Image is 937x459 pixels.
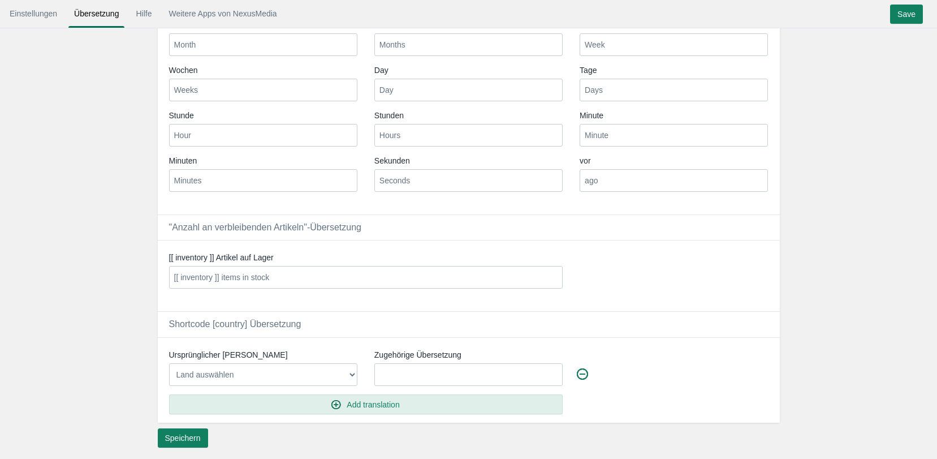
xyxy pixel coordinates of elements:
[341,400,399,409] span: Add translation
[169,79,357,101] input: weeks
[890,5,923,24] input: Save
[169,33,357,56] input: month
[580,110,768,121] label: Minute
[169,266,563,289] input: [[ inventory ]] Artikel auf Lager
[169,110,357,121] label: Stunde
[580,169,768,192] input: ago
[158,428,208,448] input: Speichern
[169,124,357,147] input: hour
[374,110,563,121] label: Stunden
[130,3,157,24] a: Hilfe
[374,349,563,361] label: Zugehörige Übersetzung
[580,155,768,166] label: vor
[169,394,563,414] button: Add translation
[580,124,768,147] input: minute
[169,169,357,192] input: minutes
[374,124,563,147] input: hours
[169,222,361,232] span: "Anzahl an verbleibenden Artikeln"-Übersetzung
[374,65,563,76] label: Day
[68,3,124,24] a: Übersetzung
[169,252,563,263] label: [[ inventory ]] Artikel auf Lager
[374,169,563,192] input: seconds
[374,155,563,166] label: Sekunden
[4,3,63,24] a: Einstellungen
[169,319,301,329] span: Shortcode [country] Übersetzung
[169,65,357,76] label: Wochen
[580,79,768,101] input: days
[580,65,768,76] label: Tage
[374,79,563,101] input: day
[169,155,357,166] label: Minuten
[374,33,563,56] input: months
[169,349,357,361] label: Ursprünglicher [PERSON_NAME]
[580,33,768,56] input: week
[163,3,282,24] a: Weitere Apps von NexusMedia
